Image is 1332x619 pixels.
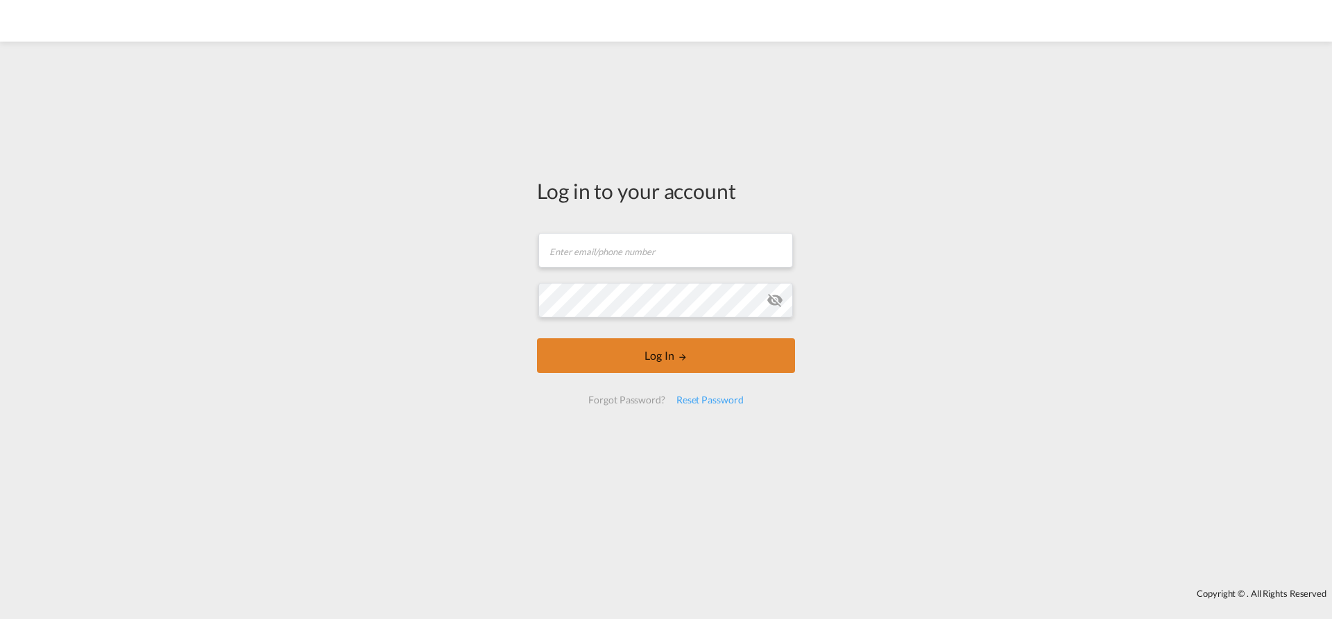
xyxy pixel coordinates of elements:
[537,176,795,205] div: Log in to your account
[767,292,783,308] md-icon: icon-eye-off
[537,338,795,373] button: LOGIN
[538,233,793,268] input: Enter email/phone number
[671,387,749,412] div: Reset Password
[583,387,670,412] div: Forgot Password?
